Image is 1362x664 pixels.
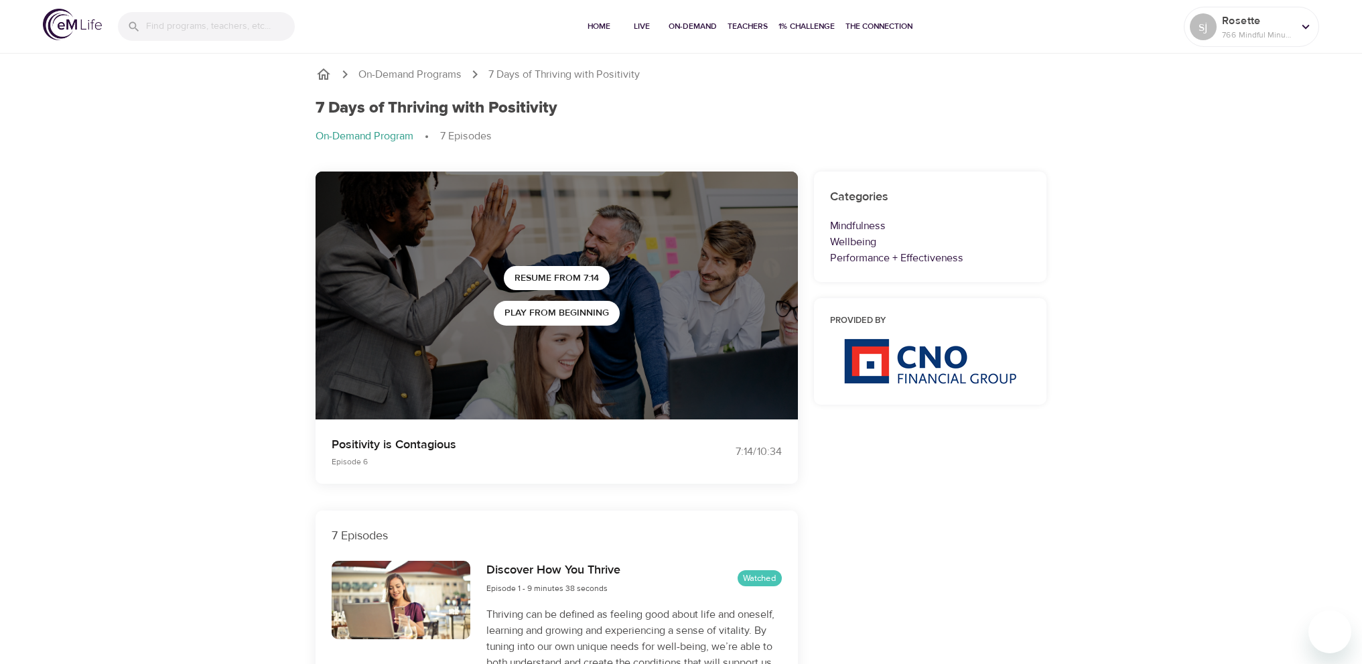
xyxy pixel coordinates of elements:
[316,129,413,144] p: On-Demand Program
[669,19,717,34] span: On-Demand
[316,66,1047,82] nav: breadcrumb
[728,19,768,34] span: Teachers
[830,234,1031,250] p: Wellbeing
[488,67,640,82] p: 7 Days of Thriving with Positivity
[1222,29,1293,41] p: 766 Mindful Minutes
[778,19,835,34] span: 1% Challenge
[830,314,1031,328] h6: Provided by
[486,583,608,594] span: Episode 1 - 9 minutes 38 seconds
[830,218,1031,234] p: Mindfulness
[504,305,609,322] span: Play from beginning
[583,19,615,34] span: Home
[626,19,658,34] span: Live
[738,572,782,585] span: Watched
[332,527,782,545] p: 7 Episodes
[843,338,1016,384] img: CNO%20logo.png
[43,9,102,40] img: logo
[845,19,912,34] span: The Connection
[504,266,610,291] button: Resume from 7:14
[494,301,620,326] button: Play from beginning
[332,456,665,468] p: Episode 6
[515,270,599,287] span: Resume from 7:14
[146,12,295,41] input: Find programs, teachers, etc...
[830,188,1031,207] h6: Categories
[486,561,620,580] h6: Discover How You Thrive
[440,129,492,144] p: 7 Episodes
[332,436,665,454] p: Positivity is Contagious
[358,67,462,82] a: On-Demand Programs
[316,98,557,118] h1: 7 Days of Thriving with Positivity
[1222,13,1293,29] p: Rosette
[316,129,1047,145] nav: breadcrumb
[1308,610,1351,653] iframe: Button to launch messaging window
[681,444,782,460] div: 7:14 / 10:34
[830,250,1031,266] p: Performance + Effectiveness
[1190,13,1217,40] div: sj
